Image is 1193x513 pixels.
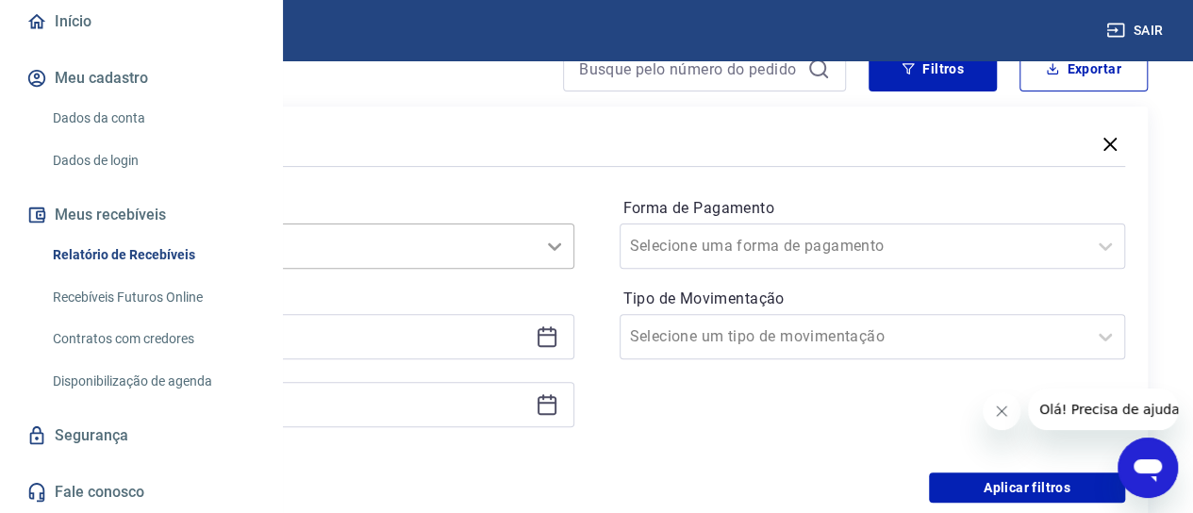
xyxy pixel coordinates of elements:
label: Tipo de Movimentação [623,288,1122,310]
iframe: Fechar mensagem [983,392,1020,430]
a: Disponibilização de agenda [45,362,259,401]
a: Início [23,1,259,42]
button: Sair [1102,13,1170,48]
input: Data final [84,390,528,419]
input: Data inicial [84,323,528,351]
a: Dados de login [45,141,259,180]
a: Recebíveis Futuros Online [45,278,259,317]
a: Relatório de Recebíveis [45,236,259,274]
input: Busque pelo número do pedido [579,55,800,83]
label: Período [72,197,571,220]
a: Contratos com credores [45,320,259,358]
iframe: Mensagem da empresa [1028,389,1178,430]
iframe: Botão para abrir a janela de mensagens [1118,438,1178,498]
span: Olá! Precisa de ajuda? [11,13,158,28]
a: Segurança [23,415,259,456]
button: Aplicar filtros [929,472,1125,503]
a: Dados da conta [45,99,259,138]
p: Período personalizado [68,284,574,306]
button: Meu cadastro [23,58,259,99]
a: Fale conosco [23,472,259,513]
button: Meus recebíveis [23,194,259,236]
label: Forma de Pagamento [623,197,1122,220]
button: Filtros [869,46,997,91]
button: Exportar [1019,46,1148,91]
